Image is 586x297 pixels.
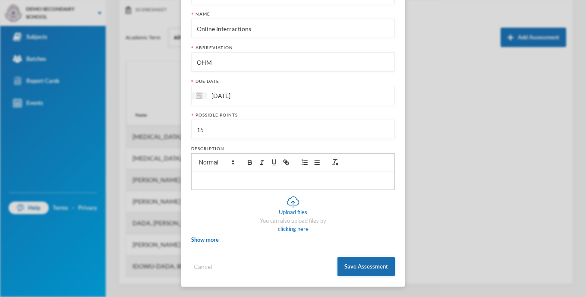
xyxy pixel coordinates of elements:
input: Select date [207,91,280,101]
img: upload [287,196,299,208]
div: clicking here [278,225,309,234]
button: Save Assessment [337,257,395,276]
div: Name [191,11,395,17]
div: Description [191,145,395,152]
button: Cancel [191,262,215,272]
div: Due date [191,78,395,85]
div: Possible points [191,112,395,118]
div: You can also upload files by [260,217,326,225]
div: Abbreviation [191,44,395,51]
span: Show more [191,236,219,243]
div: Upload files [279,208,307,217]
